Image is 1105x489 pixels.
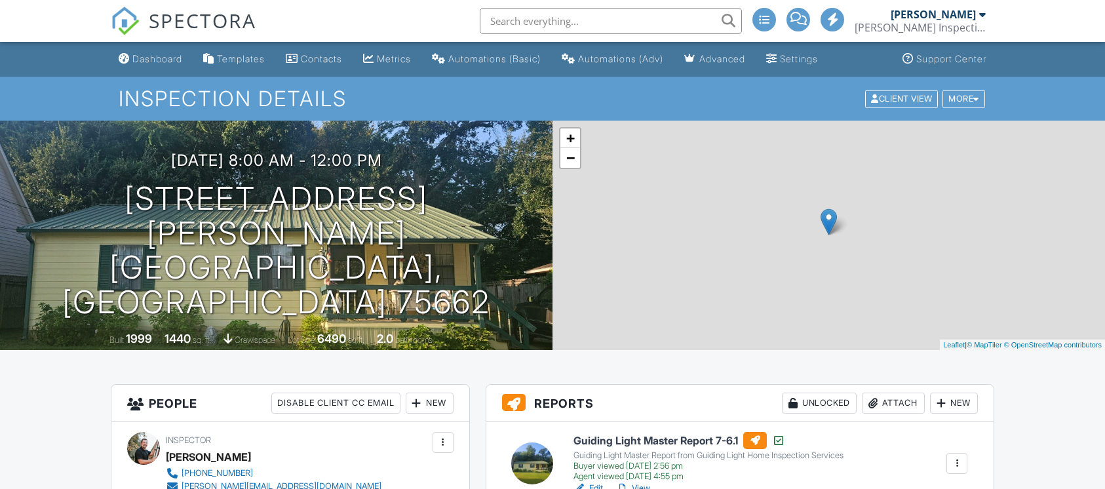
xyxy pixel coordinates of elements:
span: SPECTORA [149,7,256,34]
a: Automations (Basic) [427,47,546,71]
div: 2.0 [377,332,393,345]
span: sq.ft. [348,335,364,345]
span: Inspector [166,435,211,445]
a: Zoom out [560,148,580,168]
div: [PERSON_NAME] [891,8,976,21]
img: The Best Home Inspection Software - Spectora [111,7,140,35]
div: [PERSON_NAME] [166,447,251,467]
a: Contacts [281,47,347,71]
h6: Guiding Light Master Report 7-6.1 [573,432,843,449]
h3: People [111,385,469,422]
a: © OpenStreetMap contributors [1004,341,1102,349]
div: Buyer viewed [DATE] 2:56 pm [573,461,843,471]
a: Automations (Advanced) [556,47,669,71]
div: Client View [865,90,938,108]
a: Metrics [358,47,416,71]
a: Support Center [897,47,992,71]
div: Automations (Basic) [448,53,541,64]
h3: Reports [486,385,994,422]
div: [PHONE_NUMBER] [182,468,253,479]
a: Advanced [679,47,750,71]
div: Advanced [699,53,745,64]
a: Settings [761,47,823,71]
div: 1440 [165,332,191,345]
div: Guiding Light Master Report from Guiding Light Home Inspection Services [573,450,843,461]
div: Templates [217,53,265,64]
h1: [STREET_ADDRESS][PERSON_NAME] [GEOGRAPHIC_DATA], [GEOGRAPHIC_DATA] 75662 [21,182,532,320]
a: [PHONE_NUMBER] [166,467,381,480]
a: Guiding Light Master Report 7-6.1 Guiding Light Master Report from Guiding Light Home Inspection ... [573,432,843,482]
div: | [940,340,1105,351]
div: Support Center [916,53,986,64]
span: crawlspace [235,335,275,345]
h3: [DATE] 8:00 am - 12:00 pm [171,151,382,169]
span: bathrooms [395,335,433,345]
a: SPECTORA [111,18,256,45]
div: 6490 [317,332,346,345]
div: Unlocked [782,393,857,414]
div: New [930,393,978,414]
div: More [942,90,985,108]
span: sq. ft. [193,335,211,345]
div: Dashboard [132,53,182,64]
a: © MapTiler [967,341,1002,349]
div: Metrics [377,53,411,64]
div: 1999 [126,332,152,345]
a: Templates [198,47,270,71]
input: Search everything... [480,8,742,34]
a: Leaflet [943,341,965,349]
div: Disable Client CC Email [271,393,400,414]
div: Palmer Inspections [855,21,986,34]
a: Client View [864,93,941,103]
div: Settings [780,53,818,64]
div: Agent viewed [DATE] 4:55 pm [573,471,843,482]
h1: Inspection Details [119,87,986,110]
div: New [406,393,454,414]
div: Attach [862,393,925,414]
div: Contacts [301,53,342,64]
div: Automations (Adv) [578,53,663,64]
span: Lot Size [288,335,315,345]
span: Built [109,335,124,345]
a: Dashboard [113,47,187,71]
a: Zoom in [560,128,580,148]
